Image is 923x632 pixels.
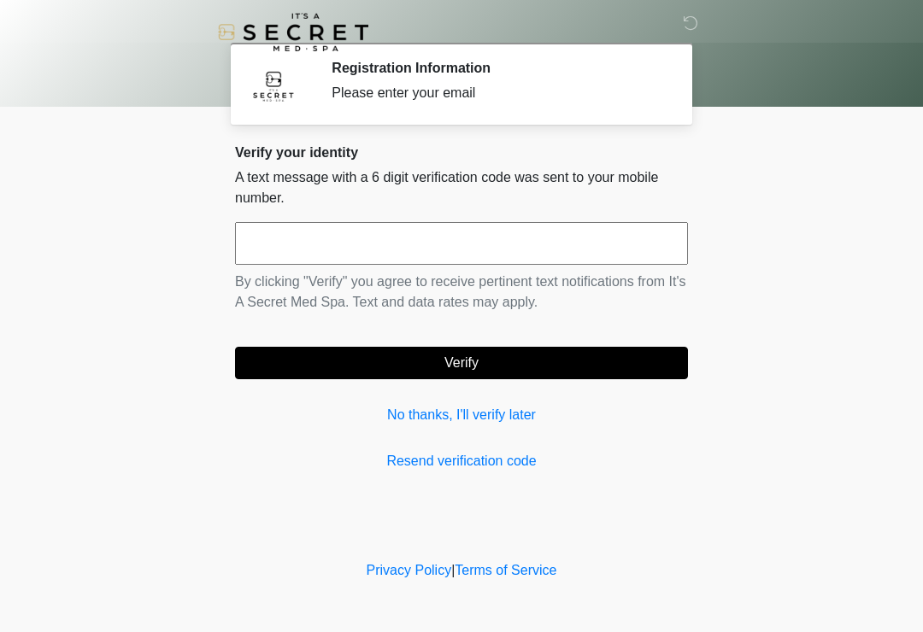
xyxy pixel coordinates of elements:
p: A text message with a 6 digit verification code was sent to your mobile number. [235,167,688,208]
div: Please enter your email [332,83,662,103]
a: No thanks, I'll verify later [235,405,688,425]
a: Privacy Policy [367,563,452,577]
h2: Registration Information [332,60,662,76]
img: It's A Secret Med Spa Logo [218,13,368,51]
button: Verify [235,347,688,379]
a: Resend verification code [235,451,688,471]
a: Terms of Service [455,563,556,577]
a: | [451,563,455,577]
p: By clicking "Verify" you agree to receive pertinent text notifications from It's A Secret Med Spa... [235,272,688,313]
img: Agent Avatar [248,60,299,111]
h2: Verify your identity [235,144,688,161]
